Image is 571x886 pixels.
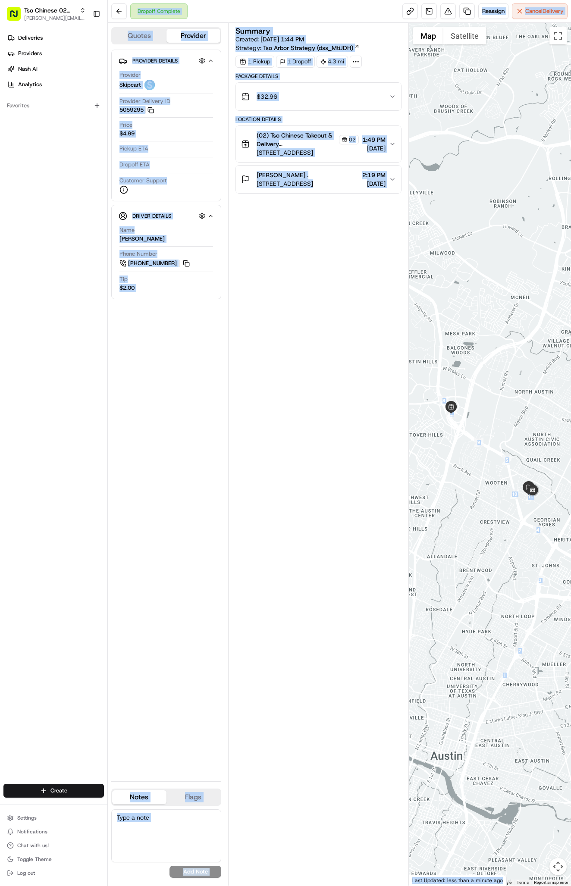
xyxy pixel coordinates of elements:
[549,858,567,875] button: Map camera controls
[119,209,214,223] button: Driver Details
[119,53,214,68] button: Provider Details
[3,3,89,24] button: Tso Chinese 02 Arbor[PERSON_NAME][EMAIL_ADDRESS][DOMAIN_NAME]
[447,407,456,417] div: 7
[236,126,401,162] button: (02) Tso Chinese Takeout & Delivery [GEOGRAPHIC_DATA] [GEOGRAPHIC_DATA] Crossing Manager02[STREET...
[517,880,529,885] a: Terms (opens in new tab)
[3,47,107,60] a: Providers
[3,784,104,798] button: Create
[362,171,386,179] span: 2:19 PM
[235,56,274,68] div: 1 Pickup
[119,81,141,89] span: Skipcart
[18,81,42,88] span: Analytics
[3,839,104,852] button: Chat with us!
[3,853,104,865] button: Toggle Theme
[257,148,359,157] span: [STREET_ADDRESS]
[263,44,353,52] span: Tso Arbor Strategy (dss_MtiJDH)
[24,6,76,15] button: Tso Chinese 02 Arbor
[362,135,386,144] span: 1:49 PM
[18,50,42,57] span: Providers
[3,62,107,76] a: Nash AI
[119,97,170,105] span: Provider Delivery ID
[512,3,568,19] button: CancelDelivery
[3,812,104,824] button: Settings
[257,179,313,188] span: [STREET_ADDRESS]
[263,44,360,52] a: Tso Arbor Strategy (dss_MtiJDH)
[478,3,508,19] button: Reassign
[502,455,511,465] div: 5
[349,136,356,143] span: 02
[50,787,67,795] span: Create
[3,78,107,91] a: Analytics
[525,7,564,15] span: Cancel Delivery
[535,576,545,585] div: 3
[3,826,104,838] button: Notifications
[362,144,386,153] span: [DATE]
[500,670,509,680] div: 1
[128,260,177,267] span: [PHONE_NUMBER]
[119,276,128,283] span: Tip
[317,56,348,68] div: 4.3 mi
[276,56,315,68] div: 1 Dropoff
[474,438,483,447] div: 9
[534,880,568,885] a: Report a map error
[235,35,304,44] span: Created:
[236,83,401,110] button: $32.96
[119,145,148,153] span: Pickup ETA
[446,409,456,419] div: 6
[533,525,543,535] div: 4
[515,646,524,655] div: 2
[257,171,308,179] span: [PERSON_NAME] .
[166,790,221,804] button: Flags
[119,259,191,268] a: [PHONE_NUMBER]
[257,92,277,101] span: $32.96
[17,814,37,821] span: Settings
[17,870,35,877] span: Log out
[24,15,86,22] button: [PERSON_NAME][EMAIL_ADDRESS][DOMAIN_NAME]
[482,7,505,15] span: Reassign
[236,166,401,193] button: [PERSON_NAME] .[STREET_ADDRESS]2:19 PM[DATE]
[362,179,386,188] span: [DATE]
[119,177,167,185] span: Customer Support
[132,213,171,219] span: Driver Details
[17,856,52,863] span: Toggle Theme
[257,131,337,148] span: (02) Tso Chinese Takeout & Delivery [GEOGRAPHIC_DATA] [GEOGRAPHIC_DATA] Crossing Manager
[119,250,157,258] span: Phone Number
[17,842,49,849] span: Chat with us!
[409,875,507,886] div: Last Updated: less than a minute ago
[235,73,402,80] div: Package Details
[411,874,439,886] a: Open this area in Google Maps (opens a new window)
[18,65,38,73] span: Nash AI
[132,57,178,64] span: Provider Details
[112,29,166,43] button: Quotes
[439,396,449,405] div: 8
[235,44,360,52] div: Strategy:
[3,99,104,113] div: Favorites
[112,790,166,804] button: Notes
[526,492,535,501] div: 11
[235,27,270,35] h3: Summary
[260,35,304,43] span: [DATE] 1:44 PM
[119,121,132,129] span: Price
[18,34,43,42] span: Deliveries
[119,161,150,169] span: Dropoff ETA
[411,874,439,886] img: Google
[413,27,443,44] button: Show street map
[549,27,567,44] button: Toggle fullscreen view
[443,27,486,44] button: Show satellite imagery
[119,71,141,79] span: Provider
[3,867,104,879] button: Log out
[166,29,221,43] button: Provider
[3,31,107,45] a: Deliveries
[119,226,135,234] span: Name
[235,116,402,123] div: Location Details
[119,284,135,292] div: $2.00
[119,130,135,138] span: $4.99
[17,828,47,835] span: Notifications
[119,106,154,114] button: 5059295
[510,489,519,499] div: 10
[119,235,165,243] div: [PERSON_NAME]
[144,80,155,90] img: profile_skipcart_partner.png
